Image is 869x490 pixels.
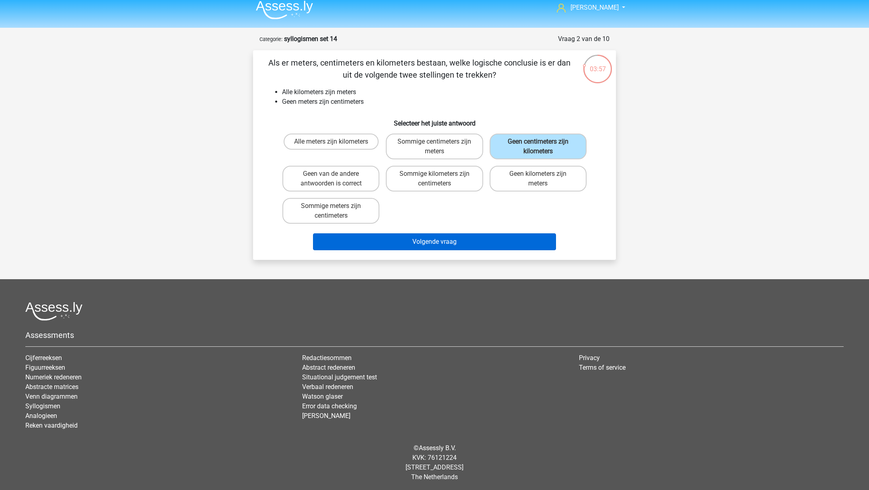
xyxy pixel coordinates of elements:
[282,166,379,191] label: Geen van de andere antwoorden is correct
[302,412,350,420] a: [PERSON_NAME]
[259,36,282,42] small: Categorie:
[386,166,483,191] label: Sommige kilometers zijn centimeters
[284,134,379,150] label: Alle meters zijn kilometers
[25,373,82,381] a: Numeriek redeneren
[25,302,82,321] img: Assessly logo
[25,330,844,340] h5: Assessments
[266,113,603,127] h6: Selecteer het juiste antwoord
[25,364,65,371] a: Figuurreeksen
[284,35,337,43] strong: syllogismen set 14
[25,354,62,362] a: Cijferreeksen
[386,134,483,159] label: Sommige centimeters zijn meters
[302,383,353,391] a: Verbaal redeneren
[282,198,379,224] label: Sommige meters zijn centimeters
[282,87,603,97] li: Alle kilometers zijn meters
[25,402,60,410] a: Syllogismen
[583,54,613,74] div: 03:57
[558,34,610,44] div: Vraag 2 van de 10
[579,354,600,362] a: Privacy
[302,393,343,400] a: Watson glaser
[19,437,850,488] div: © KVK: 76121224 [STREET_ADDRESS] The Netherlands
[570,4,619,11] span: [PERSON_NAME]
[266,57,573,81] p: Als er meters, centimeters en kilometers bestaan, welke logische conclusie is er dan uit de volge...
[256,0,313,19] img: Assessly
[490,134,587,159] label: Geen centimeters zijn kilometers
[579,364,626,371] a: Terms of service
[419,444,456,452] a: Assessly B.V.
[25,393,78,400] a: Venn diagrammen
[25,412,57,420] a: Analogieen
[302,402,357,410] a: Error data checking
[25,422,78,429] a: Reken vaardigheid
[302,373,377,381] a: Situational judgement test
[490,166,587,191] label: Geen kilometers zijn meters
[302,364,355,371] a: Abstract redeneren
[313,233,556,250] button: Volgende vraag
[282,97,603,107] li: Geen meters zijn centimeters
[554,3,620,12] a: [PERSON_NAME]
[302,354,352,362] a: Redactiesommen
[25,383,78,391] a: Abstracte matrices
